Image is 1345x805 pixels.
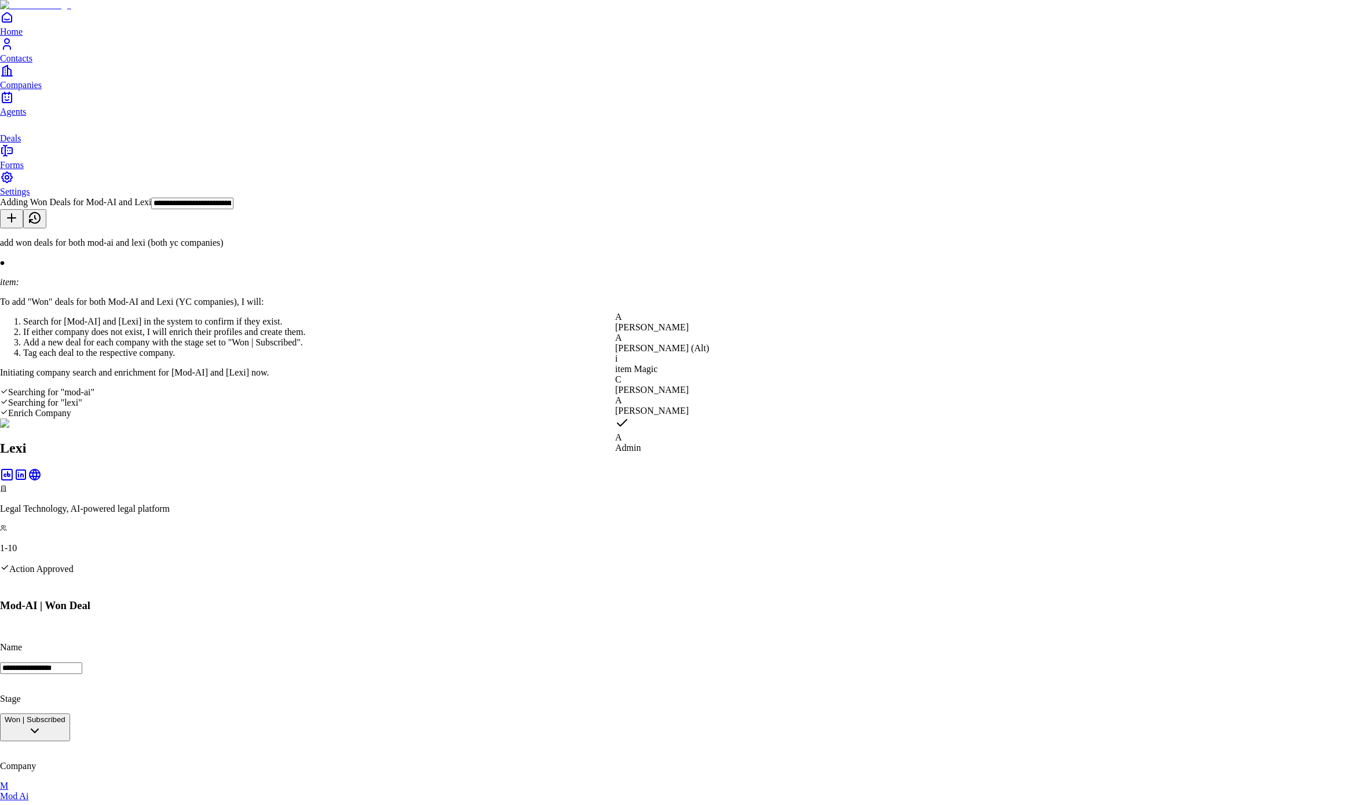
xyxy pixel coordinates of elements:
div: A [615,395,709,406]
span: [PERSON_NAME] [615,385,689,395]
div: C [615,374,709,385]
div: A [615,333,709,343]
div: A [615,312,709,322]
span: [PERSON_NAME] [615,322,689,332]
div: A [615,432,709,443]
span: Admin [615,443,641,453]
div: i [615,354,709,364]
span: [PERSON_NAME] (Alt) [615,343,709,353]
span: [PERSON_NAME] [615,406,689,416]
span: item Magic [615,364,657,374]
